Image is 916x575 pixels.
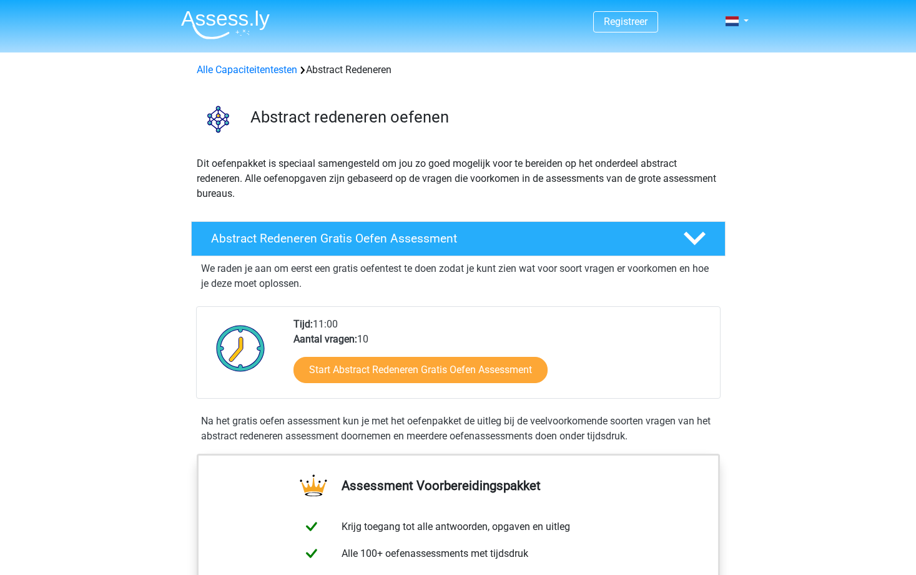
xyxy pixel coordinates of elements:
[192,92,245,146] img: abstract redeneren
[197,64,297,76] a: Alle Capaciteitentesten
[201,261,716,291] p: We raden je aan om eerst een gratis oefentest te doen zodat je kunt zien wat voor soort vragen er...
[250,107,716,127] h3: Abstract redeneren oefenen
[196,414,721,444] div: Na het gratis oefen assessment kun je met het oefenpakket de uitleg bij de veelvoorkomende soorte...
[293,333,357,345] b: Aantal vragen:
[293,357,548,383] a: Start Abstract Redeneren Gratis Oefen Assessment
[197,156,720,201] p: Dit oefenpakket is speciaal samengesteld om jou zo goed mogelijk voor te bereiden op het onderdee...
[186,221,731,256] a: Abstract Redeneren Gratis Oefen Assessment
[209,317,272,379] img: Klok
[604,16,648,27] a: Registreer
[211,231,663,246] h4: Abstract Redeneren Gratis Oefen Assessment
[192,62,725,77] div: Abstract Redeneren
[181,10,270,39] img: Assessly
[284,317,719,398] div: 11:00 10
[293,318,313,330] b: Tijd:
